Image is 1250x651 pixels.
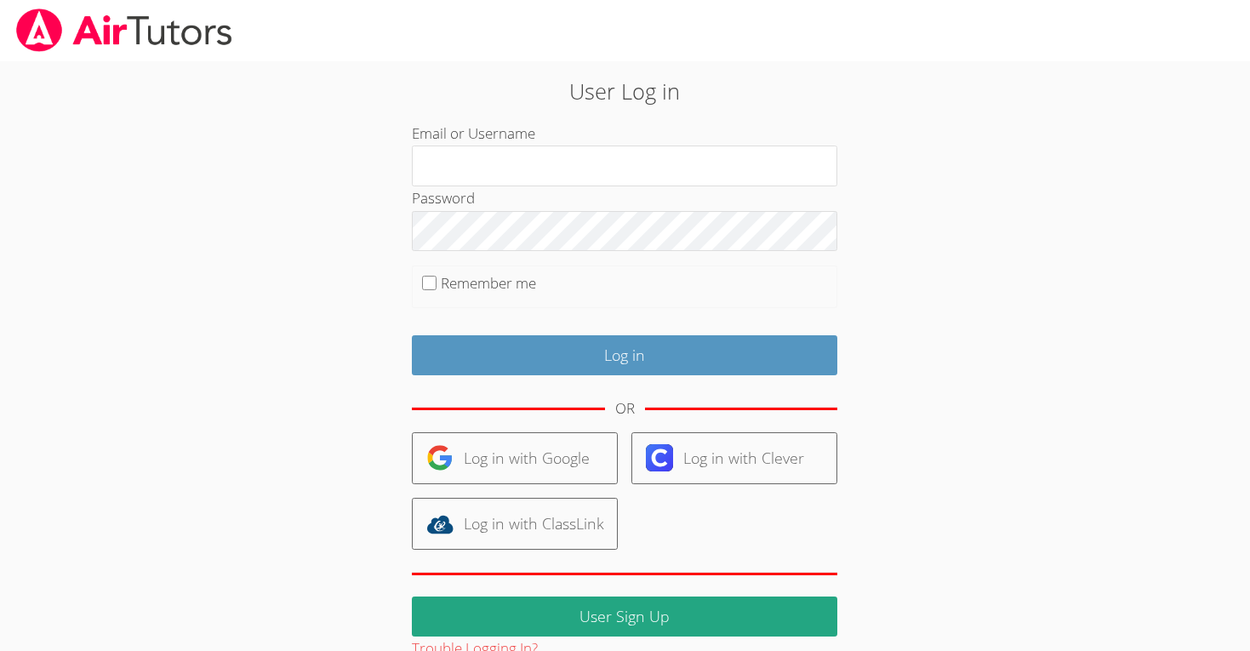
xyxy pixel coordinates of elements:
img: classlink-logo-d6bb404cc1216ec64c9a2012d9dc4662098be43eaf13dc465df04b49fa7ab582.svg [426,511,454,538]
img: airtutors_banner-c4298cdbf04f3fff15de1276eac7730deb9818008684d7c2e4769d2f7ddbe033.png [14,9,234,52]
h2: User Log in [288,75,962,107]
a: Log in with Google [412,432,618,484]
a: Log in with ClassLink [412,498,618,550]
a: Log in with Clever [631,432,837,484]
input: Log in [412,335,837,375]
div: OR [615,397,635,421]
label: Password [412,188,475,208]
a: User Sign Up [412,597,837,637]
label: Remember me [441,273,536,293]
img: google-logo-50288ca7cdecda66e5e0955fdab243c47b7ad437acaf1139b6f446037453330a.svg [426,444,454,471]
label: Email or Username [412,123,535,143]
img: clever-logo-6eab21bc6e7a338710f1a6ff85c0baf02591cd810cc4098c63d3a4b26e2feb20.svg [646,444,673,471]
